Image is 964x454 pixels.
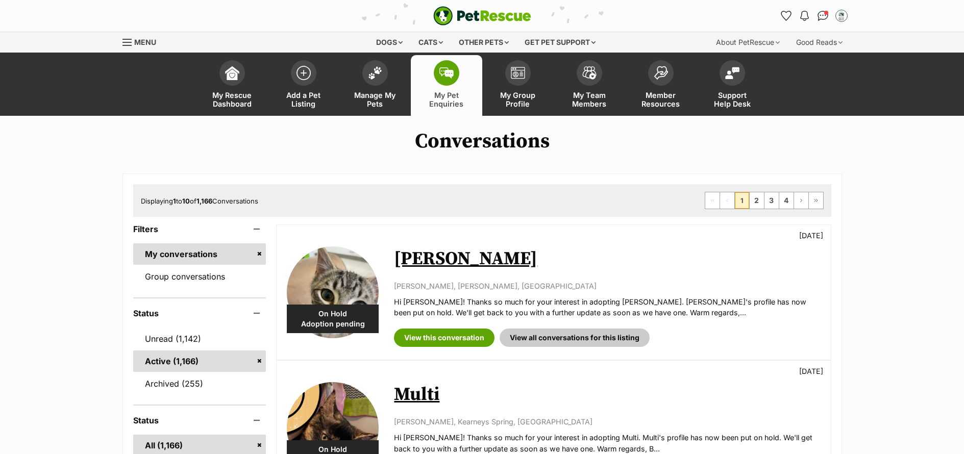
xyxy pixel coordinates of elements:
img: member-resources-icon-8e73f808a243e03378d46382f2149f9095a855e16c252ad45f914b54edf8863c.svg [654,66,668,80]
nav: Pagination [705,192,824,209]
div: About PetRescue [709,32,787,53]
a: View this conversation [394,329,495,347]
a: Page 3 [764,192,779,209]
strong: 1,166 [196,197,212,205]
span: Member Resources [638,91,684,108]
span: My Group Profile [495,91,541,108]
span: Displaying to of Conversations [141,197,258,205]
img: dashboard-icon-eb2f2d2d3e046f16d808141f083e7271f6b2e854fb5c12c21221c1fb7104beca.svg [225,66,239,80]
span: My Team Members [566,91,612,108]
a: Multi [394,383,439,406]
p: [DATE] [799,230,823,241]
a: Member Resources [625,55,697,116]
a: Active (1,166) [133,350,266,372]
p: [PERSON_NAME], Kearneys Spring, [GEOGRAPHIC_DATA] [394,416,820,427]
ul: Account quick links [778,8,850,24]
header: Status [133,309,266,318]
header: Status [133,416,266,425]
a: Add a Pet Listing [268,55,339,116]
span: First page [705,192,720,209]
p: [PERSON_NAME], [PERSON_NAME], [GEOGRAPHIC_DATA] [394,281,820,291]
div: Good Reads [789,32,850,53]
span: Adoption pending [287,319,379,329]
strong: 1 [173,197,176,205]
span: My Pet Enquiries [424,91,469,108]
img: logo-e224e6f780fb5917bec1dbf3a21bbac754714ae5b6737aabdf751b685950b380.svg [433,6,531,26]
img: help-desk-icon-fdf02630f3aa405de69fd3d07c3f3aa587a6932b1a1747fa1d2bba05be0121f9.svg [725,67,739,79]
a: Unread (1,142) [133,328,266,349]
p: Hi [PERSON_NAME]! Thanks so much for your interest in adopting Multi. Multi's profile has now bee... [394,432,820,454]
a: My conversations [133,243,266,265]
a: My Team Members [554,55,625,116]
a: Page 4 [779,192,794,209]
span: Menu [134,38,156,46]
header: Filters [133,224,266,234]
div: On Hold [287,305,379,333]
a: Archived (255) [133,373,266,394]
img: group-profile-icon-3fa3cf56718a62981997c0bc7e787c4b2cf8bcc04b72c1350f741eb67cf2f40e.svg [511,67,525,79]
span: Page 1 [735,192,749,209]
a: Page 2 [750,192,764,209]
span: My Rescue Dashboard [209,91,255,108]
a: Last page [809,192,823,209]
p: Hi [PERSON_NAME]! Thanks so much for your interest in adopting [PERSON_NAME]. [PERSON_NAME]'s pro... [394,296,820,318]
div: Other pets [452,32,516,53]
div: Cats [411,32,450,53]
div: Dogs [369,32,410,53]
button: Notifications [797,8,813,24]
a: [PERSON_NAME] [394,247,537,270]
img: manage-my-pets-icon-02211641906a0b7f246fdf0571729dbe1e7629f14944591b6c1af311fb30b64b.svg [368,66,382,80]
img: add-pet-listing-icon-0afa8454b4691262ce3f59096e99ab1cd57d4a30225e0717b998d2c9b9846f56.svg [296,66,311,80]
img: Belle Vie Animal Rescue profile pic [836,11,847,21]
strong: 10 [182,197,190,205]
button: My account [833,8,850,24]
a: Conversations [815,8,831,24]
a: My Group Profile [482,55,554,116]
img: pet-enquiries-icon-7e3ad2cf08bfb03b45e93fb7055b45f3efa6380592205ae92323e6603595dc1f.svg [439,67,454,79]
a: Menu [122,32,163,51]
a: Support Help Desk [697,55,768,116]
img: team-members-icon-5396bd8760b3fe7c0b43da4ab00e1e3bb1a5d9ba89233759b79545d2d3fc5d0d.svg [582,66,597,80]
a: View all conversations for this listing [500,329,650,347]
img: Calvin [287,246,379,338]
span: Previous page [720,192,734,209]
a: Group conversations [133,266,266,287]
a: Next page [794,192,808,209]
a: My Rescue Dashboard [196,55,268,116]
span: Add a Pet Listing [281,91,327,108]
a: Manage My Pets [339,55,411,116]
p: [DATE] [799,366,823,376]
img: chat-41dd97257d64d25036548639549fe6c8038ab92f7586957e7f3b1b290dea8141.svg [818,11,828,21]
a: My Pet Enquiries [411,55,482,116]
img: notifications-46538b983faf8c2785f20acdc204bb7945ddae34d4c08c2a6579f10ce5e182be.svg [800,11,808,21]
span: Manage My Pets [352,91,398,108]
span: Support Help Desk [709,91,755,108]
a: PetRescue [433,6,531,26]
div: Get pet support [517,32,603,53]
a: Favourites [778,8,795,24]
